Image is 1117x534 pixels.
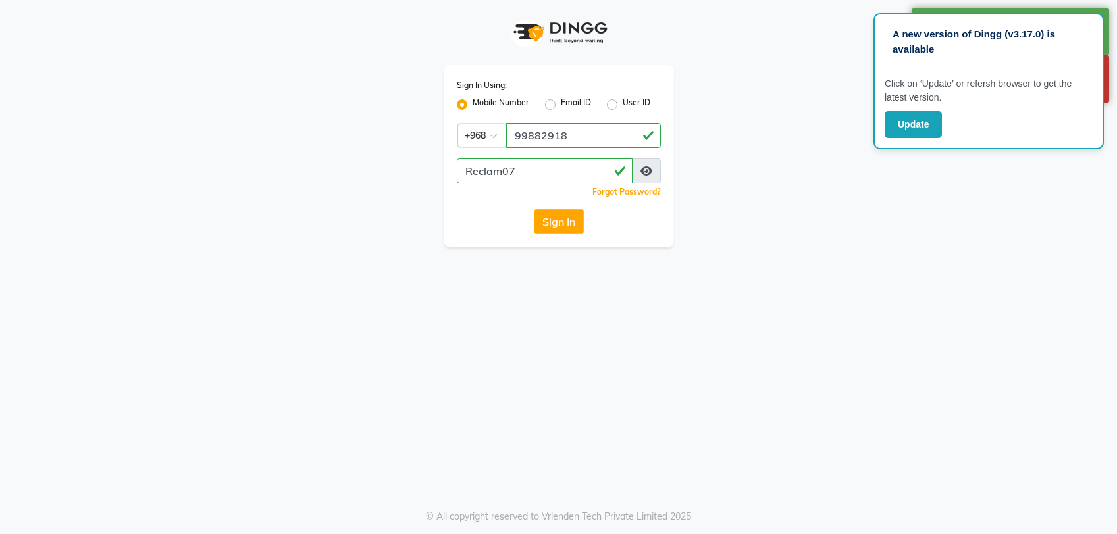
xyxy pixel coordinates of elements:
[457,158,633,183] input: Username
[506,13,611,52] img: logo1.svg
[506,123,661,148] input: Username
[885,111,942,138] button: Update
[457,80,507,91] label: Sign In Using:
[893,27,1085,57] p: A new version of Dingg (v3.17.0) is available
[534,209,584,234] button: Sign In
[473,97,529,112] label: Mobile Number
[623,97,650,112] label: User ID
[561,97,591,112] label: Email ID
[592,187,661,197] a: Forgot Password?
[885,77,1093,105] p: Click on ‘Update’ or refersh browser to get the latest version.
